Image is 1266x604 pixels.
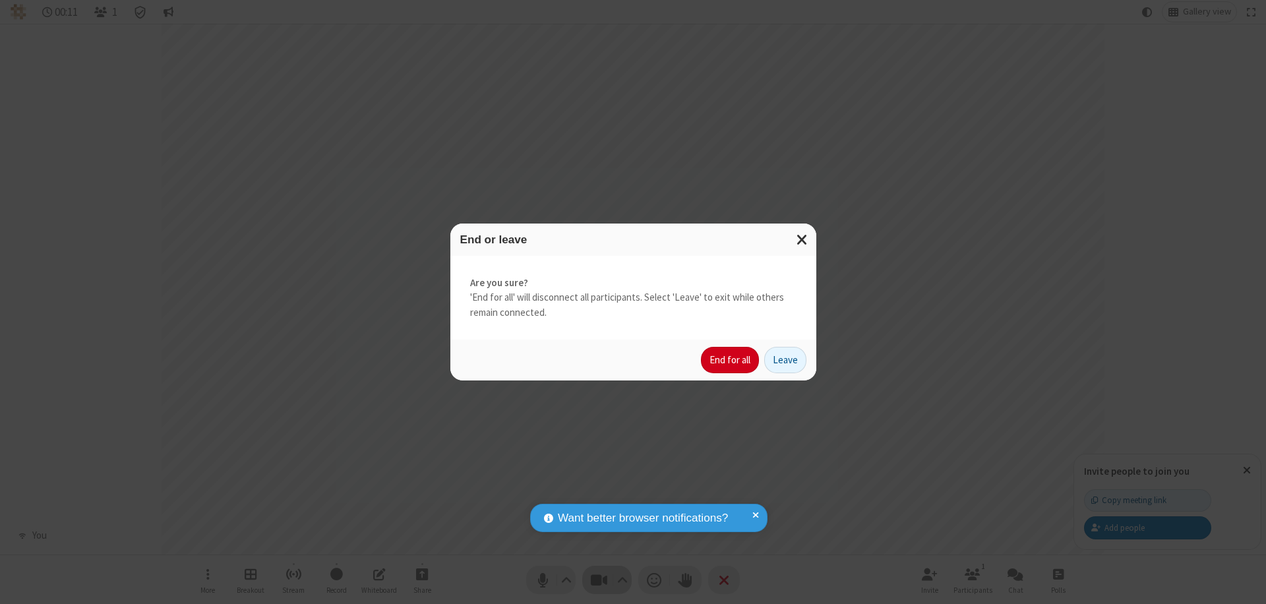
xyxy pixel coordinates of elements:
button: Close modal [789,224,816,256]
button: Leave [764,347,806,373]
span: Want better browser notifications? [558,510,728,527]
h3: End or leave [460,233,806,246]
div: 'End for all' will disconnect all participants. Select 'Leave' to exit while others remain connec... [450,256,816,340]
button: End for all [701,347,759,373]
strong: Are you sure? [470,276,797,291]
